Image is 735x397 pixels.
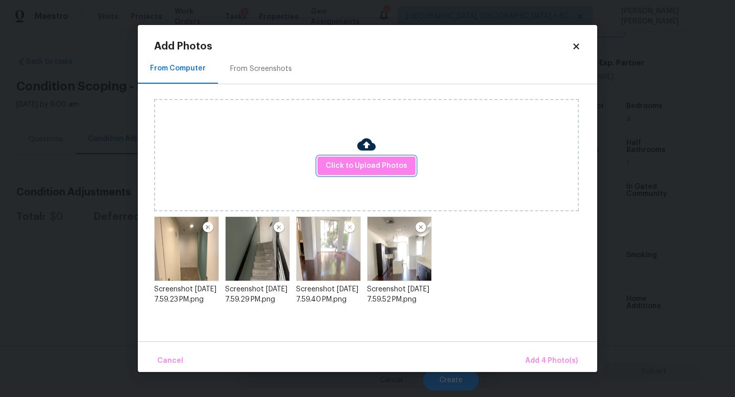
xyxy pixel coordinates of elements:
div: From Screenshots [230,64,292,74]
span: Add 4 Photo(s) [525,355,578,367]
img: Cloud Upload Icon [357,135,376,154]
div: Screenshot [DATE] 7.59.52 PM.png [367,284,432,305]
div: From Computer [150,63,206,73]
div: Screenshot [DATE] 7.59.40 PM.png [296,284,361,305]
span: Click to Upload Photos [326,160,407,172]
div: Screenshot [DATE] 7.59.29 PM.png [225,284,290,305]
button: Cancel [153,350,187,372]
h2: Add Photos [154,41,572,52]
button: Click to Upload Photos [317,157,415,176]
button: Add 4 Photo(s) [521,350,582,372]
div: Screenshot [DATE] 7.59.23 PM.png [154,284,219,305]
span: Cancel [157,355,183,367]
